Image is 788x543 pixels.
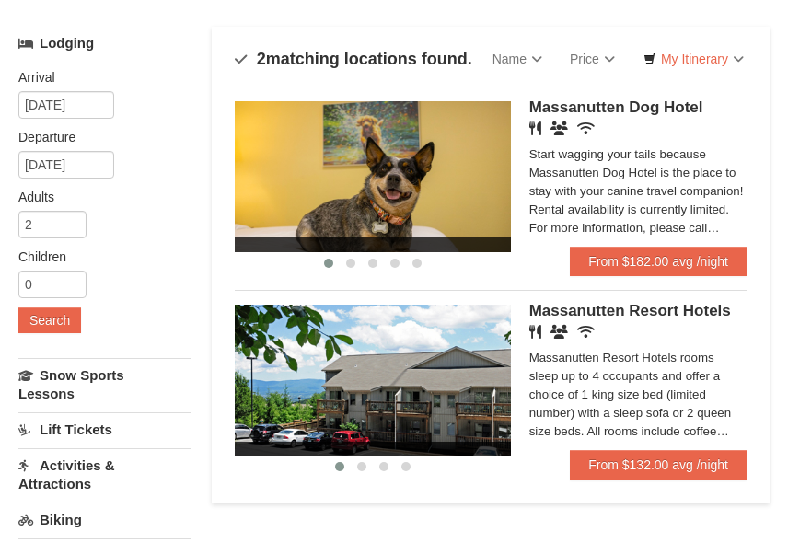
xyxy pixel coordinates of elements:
a: From $182.00 avg /night [570,247,747,276]
a: Name [479,40,556,77]
a: Activities & Attractions [18,448,191,501]
label: Adults [18,188,177,206]
a: Snow Sports Lessons [18,358,191,410]
a: Price [556,40,629,77]
span: Massanutten Resort Hotels [529,302,731,319]
a: Biking [18,503,191,537]
i: Banquet Facilities [550,325,568,339]
i: Wireless Internet (free) [577,121,595,135]
label: Children [18,248,177,266]
div: Massanutten Resort Hotels rooms sleep up to 4 occupants and offer a choice of 1 king size bed (li... [529,349,747,441]
span: Massanutten Dog Hotel [529,98,703,116]
span: 2 [257,50,266,68]
a: My Itinerary [632,45,756,73]
i: Banquet Facilities [550,121,568,135]
i: Restaurant [529,121,541,135]
label: Departure [18,128,177,146]
div: Start wagging your tails because Massanutten Dog Hotel is the place to stay with your canine trav... [529,145,747,237]
i: Restaurant [529,325,541,339]
a: Lift Tickets [18,412,191,446]
a: From $132.00 avg /night [570,450,747,479]
label: Arrival [18,68,177,87]
h4: matching locations found. [235,50,472,68]
a: Lodging [18,27,191,60]
button: Search [18,307,81,333]
i: Wireless Internet (free) [577,325,595,339]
